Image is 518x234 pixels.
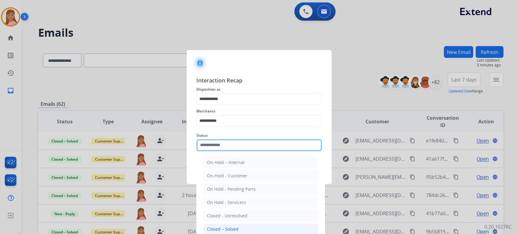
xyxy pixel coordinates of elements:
[196,86,322,93] span: Disposition as
[207,226,238,232] div: Closed – Solved
[207,173,248,179] div: On-Hold - Customer
[193,56,207,70] img: contactIcon
[207,186,256,192] div: On Hold - Pending Parts
[207,159,244,165] div: On-Hold – Internal
[207,213,248,219] div: Closed - Unresolved
[196,132,322,139] span: Status
[207,199,246,206] div: On Hold - Servicers
[196,108,322,115] span: Merchants
[484,223,512,230] p: 0.20.1027RC
[196,76,322,86] span: Interaction Recap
